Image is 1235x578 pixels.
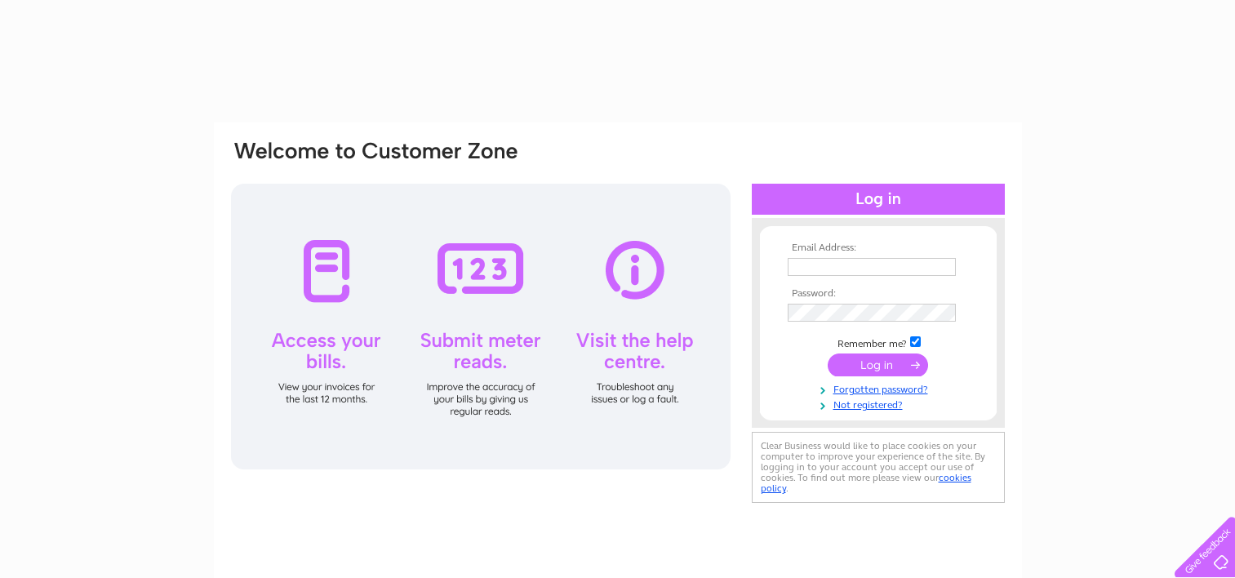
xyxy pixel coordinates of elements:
[828,353,928,376] input: Submit
[784,242,973,254] th: Email Address:
[761,472,971,494] a: cookies policy
[784,288,973,300] th: Password:
[788,396,973,411] a: Not registered?
[784,334,973,350] td: Remember me?
[788,380,973,396] a: Forgotten password?
[752,432,1005,503] div: Clear Business would like to place cookies on your computer to improve your experience of the sit...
